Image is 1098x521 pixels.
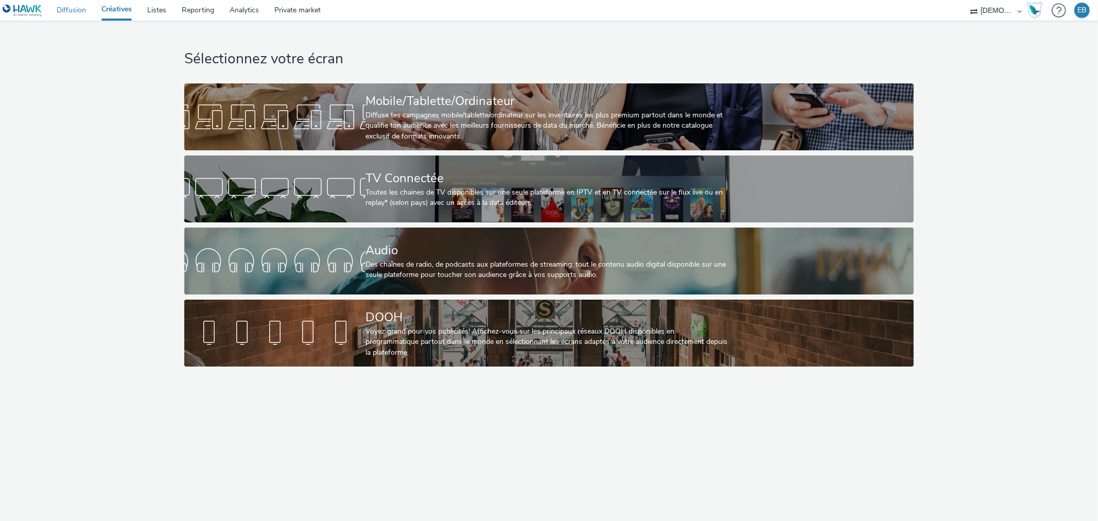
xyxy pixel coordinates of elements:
[184,49,914,69] h1: Sélectionnez votre écran
[365,169,728,187] div: TV Connectée
[365,92,728,110] div: Mobile/Tablette/Ordinateur
[365,187,728,209] div: Toutes les chaines de TV disponibles sur une seule plateforme en IPTV et en TV connectée sur le f...
[1027,2,1047,19] a: Hawk Academy
[365,308,728,326] div: DOOH
[365,259,728,281] div: Des chaînes de radio, de podcasts aux plateformes de streaming: tout le contenu audio digital dis...
[365,326,728,358] div: Voyez grand pour vos publicités! Affichez-vous sur les principaux réseaux DOOH disponibles en pro...
[365,241,728,259] div: Audio
[184,300,914,367] a: DOOHVoyez grand pour vos publicités! Affichez-vous sur les principaux réseaux DOOH disponibles en...
[365,110,728,142] div: Diffuse tes campagnes mobile/tablette/ordinateur sur les inventaires les plus premium partout dan...
[184,155,914,222] a: TV ConnectéeToutes les chaines de TV disponibles sur une seule plateforme en IPTV et en TV connec...
[1078,3,1087,18] div: EB
[184,83,914,150] a: Mobile/Tablette/OrdinateurDiffuse tes campagnes mobile/tablette/ordinateur sur les inventaires le...
[3,4,42,17] img: undefined Logo
[1027,2,1042,19] img: Hawk Academy
[184,228,914,294] a: AudioDes chaînes de radio, de podcasts aux plateformes de streaming: tout le contenu audio digita...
